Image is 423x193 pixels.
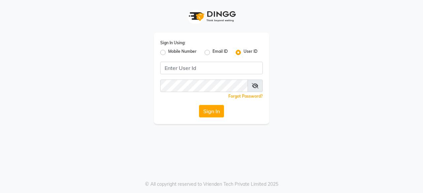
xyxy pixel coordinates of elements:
[244,48,257,56] label: User ID
[160,80,248,92] input: Username
[212,48,228,56] label: Email ID
[160,40,185,46] label: Sign In Using:
[160,62,263,74] input: Username
[228,94,263,99] a: Forgot Password?
[199,105,224,117] button: Sign In
[185,7,238,26] img: logo1.svg
[168,48,197,56] label: Mobile Number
